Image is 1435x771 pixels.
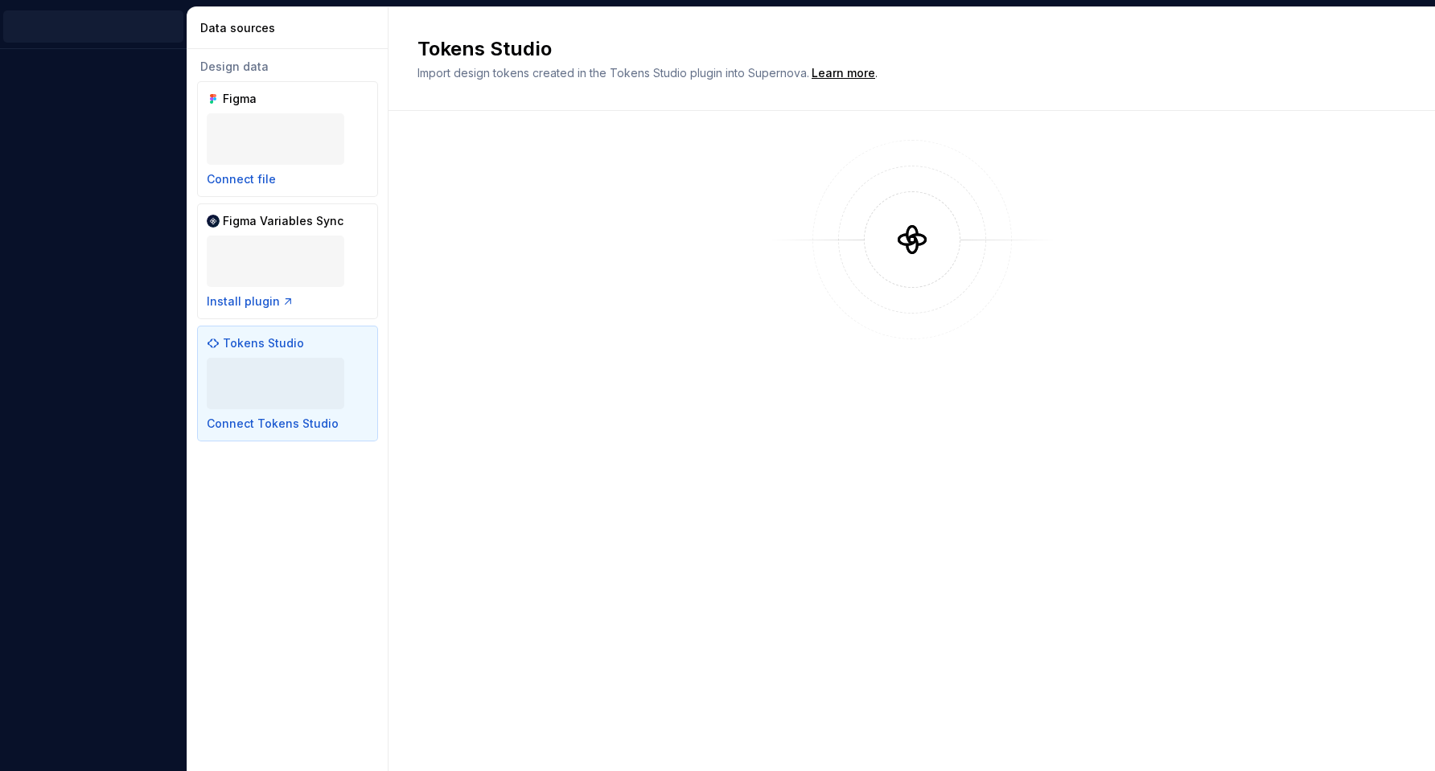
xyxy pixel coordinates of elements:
[223,335,304,351] div: Tokens Studio
[417,66,809,80] span: Import design tokens created in the Tokens Studio plugin into Supernova.
[197,203,378,319] a: Figma Variables SyncInstall plugin
[417,36,1387,62] h2: Tokens Studio
[207,416,339,432] button: Connect Tokens Studio
[809,68,878,80] span: .
[207,293,294,310] button: Install plugin
[200,20,381,36] div: Data sources
[223,213,343,229] div: Figma Variables Sync
[812,65,875,81] a: Learn more
[197,326,378,441] a: Tokens StudioConnect Tokens Studio
[223,91,300,107] div: Figma
[197,81,378,197] a: FigmaConnect file
[197,59,378,75] div: Design data
[207,171,276,187] button: Connect file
